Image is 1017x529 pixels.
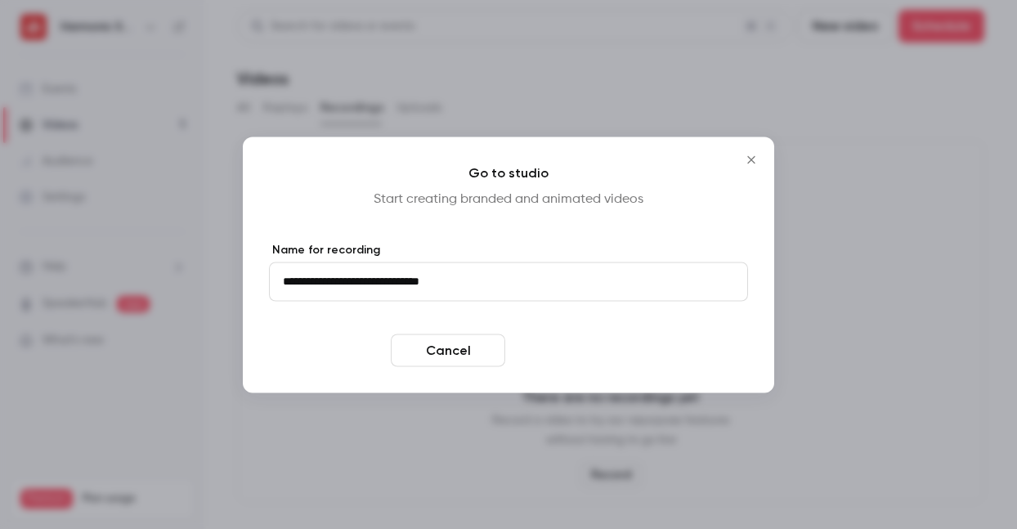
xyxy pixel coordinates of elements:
p: Start creating branded and animated videos [269,189,748,208]
h4: Go to studio [269,163,748,182]
button: Close [735,143,768,176]
button: Enter studio [512,334,626,366]
button: Cancel [391,334,505,366]
label: Name for recording [269,241,748,258]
